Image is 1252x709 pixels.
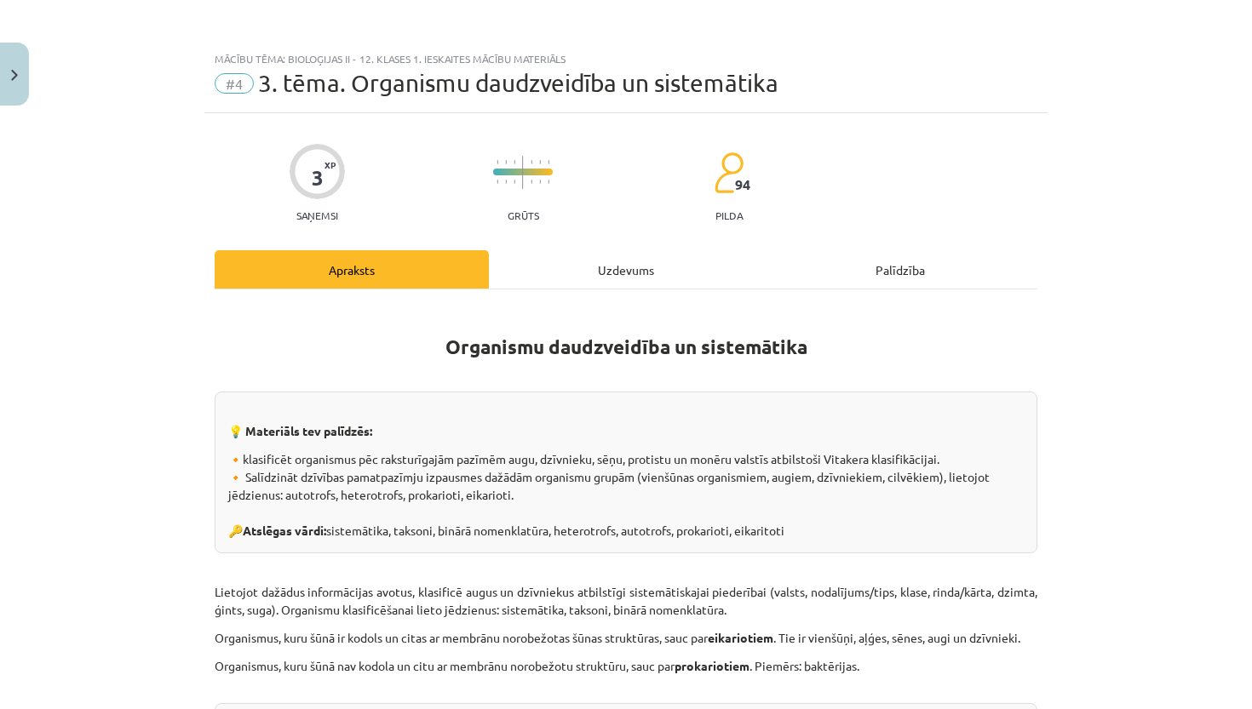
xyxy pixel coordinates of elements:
[489,250,763,289] div: Uzdevums
[215,629,1037,647] p: Organismus, kuru šūnā ir kodols un citas ar membrānu norobežotas šūnas struktūras, sauc par . Tie...
[243,523,326,538] strong: Atslēgas vārdi:
[215,392,1037,553] div: 🔸klasificēt organismus pēc raksturīgajām pazīmēm augu, dzīvnieku, sēņu, protistu un monēru valstī...
[531,160,532,164] img: icon-short-line-57e1e144782c952c97e751825c79c345078a6d821885a25fce030b3d8c18986b.svg
[539,160,541,164] img: icon-short-line-57e1e144782c952c97e751825c79c345078a6d821885a25fce030b3d8c18986b.svg
[531,180,532,184] img: icon-short-line-57e1e144782c952c97e751825c79c345078a6d821885a25fce030b3d8c18986b.svg
[514,180,515,184] img: icon-short-line-57e1e144782c952c97e751825c79c345078a6d821885a25fce030b3d8c18986b.svg
[505,160,507,164] img: icon-short-line-57e1e144782c952c97e751825c79c345078a6d821885a25fce030b3d8c18986b.svg
[215,553,1037,619] p: Lietojot dažādus informācijas avotus, klasificē augus un dzīvniekus atbilstīgi sistemātiskajai pi...
[497,160,498,164] img: icon-short-line-57e1e144782c952c97e751825c79c345078a6d821885a25fce030b3d8c18986b.svg
[708,630,773,645] strong: eikariotiem
[258,69,778,97] span: 3. tēma. Organismu daudzveidība un sistemātika
[215,657,1037,693] p: Organismus, kuru šūnā nav kodola un citu ar membrānu norobežotu struktūru, sauc par . Piemērs: ba...
[228,423,372,438] strong: 💡 Materiāls tev palīdzēs:
[548,160,549,164] img: icon-short-line-57e1e144782c952c97e751825c79c345078a6d821885a25fce030b3d8c18986b.svg
[445,334,807,359] strong: Organismu daudzveidība un sistemātika
[312,166,324,190] div: 3
[548,180,549,184] img: icon-short-line-57e1e144782c952c97e751825c79c345078a6d821885a25fce030b3d8c18986b.svg
[505,180,507,184] img: icon-short-line-57e1e144782c952c97e751825c79c345078a6d821885a25fce030b3d8c18986b.svg
[508,209,539,221] p: Grūts
[735,177,750,192] span: 94
[11,70,18,81] img: icon-close-lesson-0947bae3869378f0d4975bcd49f059093ad1ed9edebbc8119c70593378902aed.svg
[763,250,1037,289] div: Palīdzība
[290,209,345,221] p: Saņemsi
[715,209,743,221] p: pilda
[215,53,1037,65] div: Mācību tēma: Bioloģijas ii - 12. klases 1. ieskaites mācību materiāls
[539,180,541,184] img: icon-short-line-57e1e144782c952c97e751825c79c345078a6d821885a25fce030b3d8c18986b.svg
[324,160,336,169] span: XP
[714,152,744,194] img: students-c634bb4e5e11cddfef0936a35e636f08e4e9abd3cc4e673bd6f9a4125e45ecb1.svg
[522,156,524,189] img: icon-long-line-d9ea69661e0d244f92f715978eff75569469978d946b2353a9bb055b3ed8787d.svg
[675,658,749,673] strong: prokariotiem
[215,73,254,94] span: #4
[514,160,515,164] img: icon-short-line-57e1e144782c952c97e751825c79c345078a6d821885a25fce030b3d8c18986b.svg
[215,250,489,289] div: Apraksts
[497,180,498,184] img: icon-short-line-57e1e144782c952c97e751825c79c345078a6d821885a25fce030b3d8c18986b.svg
